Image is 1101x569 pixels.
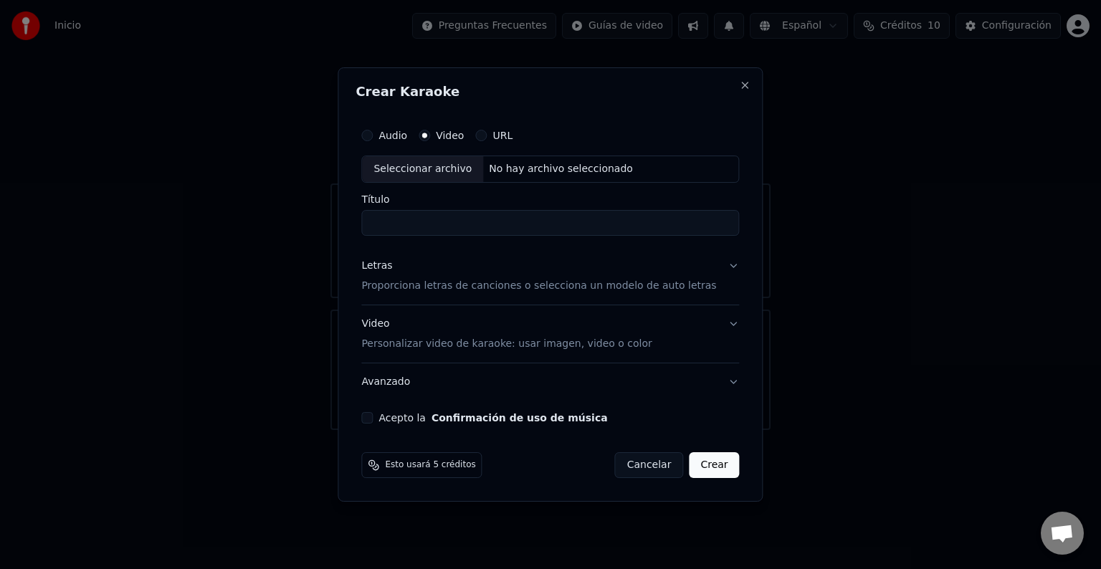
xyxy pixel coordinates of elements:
[378,413,607,423] label: Acepto la
[492,130,513,140] label: URL
[432,413,608,423] button: Acepto la
[361,194,739,204] label: Título
[361,363,739,401] button: Avanzado
[361,247,739,305] button: LetrasProporciona letras de canciones o selecciona un modelo de auto letras
[615,452,684,478] button: Cancelar
[361,279,716,293] p: Proporciona letras de canciones o selecciona un modelo de auto letras
[361,305,739,363] button: VideoPersonalizar video de karaoke: usar imagen, video o color
[361,317,652,351] div: Video
[378,130,407,140] label: Audio
[689,452,739,478] button: Crear
[483,162,639,176] div: No hay archivo seleccionado
[361,337,652,351] p: Personalizar video de karaoke: usar imagen, video o color
[362,156,483,182] div: Seleccionar archivo
[356,85,745,98] h2: Crear Karaoke
[361,259,392,273] div: Letras
[436,130,464,140] label: Video
[385,459,475,471] span: Esto usará 5 créditos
